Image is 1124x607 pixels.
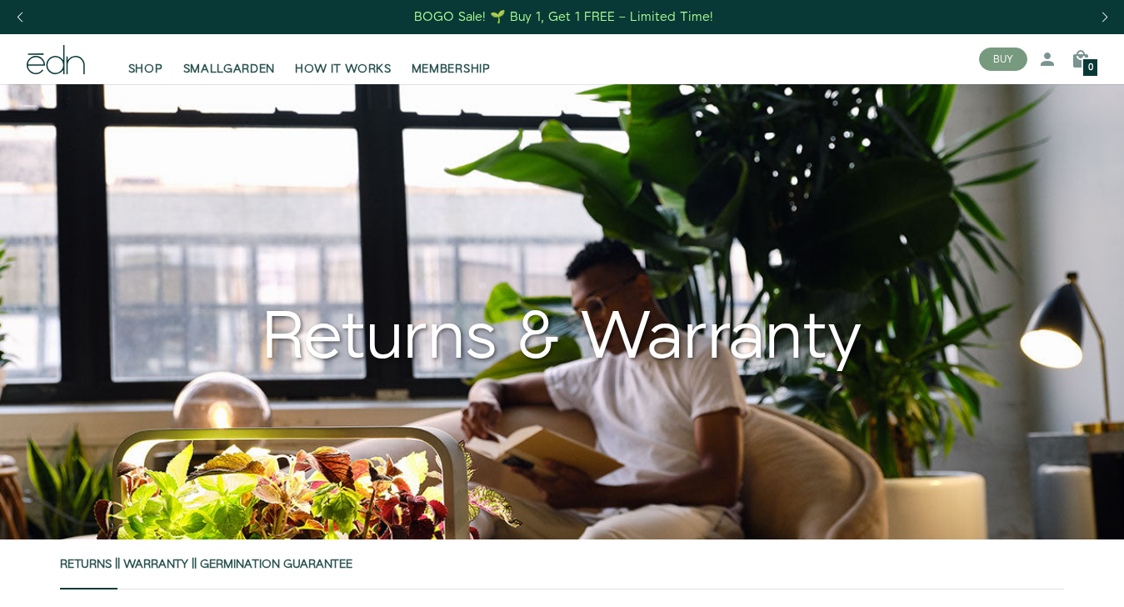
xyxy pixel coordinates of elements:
[60,539,117,589] a: Returns |
[414,8,713,26] div: BOGO Sale! 🌱 Buy 1, Get 1 FREE – Limited Time!
[295,61,391,78] span: HOW IT WORKS
[128,61,163,78] span: SHOP
[194,539,352,589] a: | Germination Guarantee
[996,557,1107,599] iframe: Opens a widget where you can find more information
[979,48,1027,71] button: BUY
[183,61,276,78] span: SMALLGARDEN
[412,4,715,30] a: BOGO Sale! 🌱 Buy 1, Get 1 FREE – Limited Time!
[412,61,491,78] span: MEMBERSHIP
[118,41,173,78] a: SHOP
[285,41,401,78] a: HOW IT WORKS
[402,41,501,78] a: MEMBERSHIP
[173,41,286,78] a: SMALLGARDEN
[117,539,194,589] a: | Warranty |
[1088,63,1093,73] span: 0
[27,298,1097,379] h1: Returns & Warranty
